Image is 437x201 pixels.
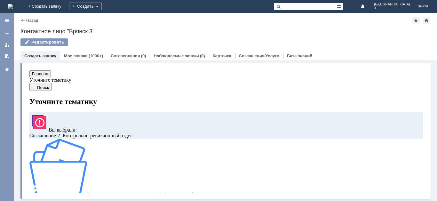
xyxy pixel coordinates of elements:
a: Мои заявки [64,53,88,58]
button: Поиск [3,15,25,23]
a: Мои согласования [2,51,12,61]
a: Создать заявку [24,53,56,58]
div: Добавить в избранное [412,17,420,24]
img: svg%3E [3,44,22,64]
h1: Уточните тематику [3,29,396,38]
button: Главная [3,3,24,9]
span: Запрос на согласование возврата (д/с или товара) [60,124,167,129]
a: Мои заявки [2,40,12,50]
a: Назад [26,18,38,23]
div: Создать [69,3,102,10]
span: Вы выбрали: [22,59,50,65]
a: Запрос на согласование возврата (д/с или товара) [3,71,379,130]
img: logo [8,4,13,9]
div: Контактное лицо "Брянск 3" [20,28,431,35]
a: Создать заявку [2,28,12,38]
div: Сделать домашней страницей [423,17,430,24]
a: Наблюдаемые заявки [154,53,199,58]
a: База знаний [287,53,312,58]
div: Уточните тематику [3,9,396,15]
a: Карточка [213,53,231,58]
div: (1000+) [89,53,103,58]
span: Расширенный поиск [337,3,343,9]
a: Перейти на домашнюю страницу [8,4,13,9]
div: (0) [200,53,205,58]
span: 3 [374,6,410,10]
a: Согласования [111,53,140,58]
img: getfafe0041f1c547558d014b707d1d9f05 [3,71,60,128]
span: 2. Контрольно-ревизионный отдел [3,65,106,70]
div: (0) [141,53,146,58]
span: Соглашение : [3,65,31,70]
a: Соглашения/Услуги [239,53,279,58]
span: [GEOGRAPHIC_DATA] [374,3,410,6]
